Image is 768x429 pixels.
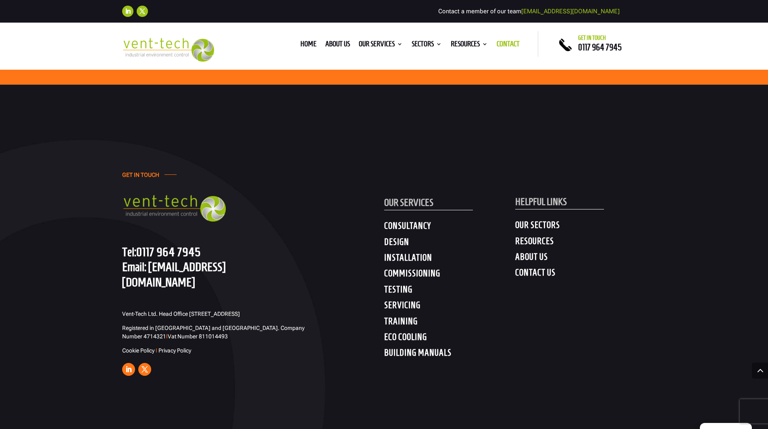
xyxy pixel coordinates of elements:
h4: RESOURCES [515,236,646,250]
h4: TESTING [384,284,515,298]
a: Follow on LinkedIn [122,6,133,17]
h4: SERVICING [384,300,515,314]
a: Follow on X [137,6,148,17]
span: I [166,333,168,340]
a: Our Services [359,41,403,50]
img: 2023-09-27T08_35_16.549ZVENT-TECH---Clear-background [122,38,214,62]
h4: CONSULTANCY [384,220,515,235]
span: OUR SERVICES [384,197,433,208]
h4: BUILDING MANUALS [384,347,515,362]
a: Contact [497,41,520,50]
a: Tel:0117 964 7945 [122,245,201,259]
span: Vent-Tech Ltd. Head Office [STREET_ADDRESS] [122,311,240,317]
a: Cookie Policy [122,347,154,354]
h4: CONTACT US [515,267,646,282]
a: Follow on LinkedIn [122,363,135,376]
a: Resources [451,41,488,50]
span: Get in touch [578,35,606,41]
h4: ABOUT US [515,251,646,266]
h4: TRAINING [384,316,515,330]
h4: GET IN TOUCH [122,172,159,182]
h4: DESIGN [384,236,515,251]
span: Tel: [122,245,136,259]
h4: INSTALLATION [384,252,515,267]
a: [EMAIL_ADDRESS][DOMAIN_NAME] [521,8,620,15]
a: 0117 964 7945 [578,42,622,52]
a: Follow on X [138,363,151,376]
span: HELPFUL LINKS [515,196,567,207]
span: Registered in [GEOGRAPHIC_DATA] and [GEOGRAPHIC_DATA]. Company Number 4714321 Vat Number 811014493 [122,325,304,340]
span: I [156,347,157,354]
span: Email: [122,260,146,274]
a: Sectors [412,41,442,50]
a: Privacy Policy [158,347,191,354]
a: [EMAIL_ADDRESS][DOMAIN_NAME] [122,260,226,288]
h4: OUR SECTORS [515,220,646,234]
h4: COMMISSIONING [384,268,515,282]
a: Home [300,41,316,50]
span: Contact a member of our team [438,8,620,15]
a: About us [325,41,350,50]
h4: ECO COOLING [384,332,515,346]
